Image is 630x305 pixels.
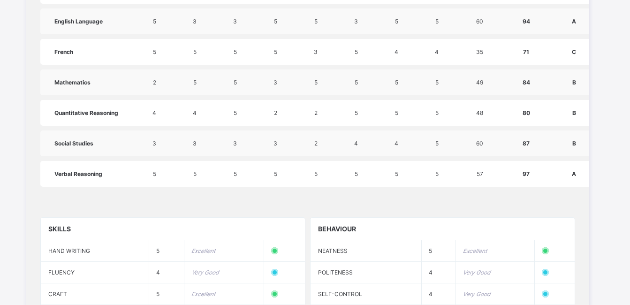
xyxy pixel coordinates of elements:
[314,140,318,147] span: 2
[193,79,197,86] span: 5
[54,18,103,25] span: English Language
[395,170,398,177] span: 5
[193,48,197,55] span: 5
[523,109,530,116] span: 80
[54,109,118,116] span: Quantitative Reasoning
[314,109,318,116] span: 2
[191,269,219,276] i: Very Good
[274,109,277,116] span: 2
[234,109,237,116] span: 5
[156,269,160,276] span: 4
[355,109,358,116] span: 5
[476,48,483,55] span: 35
[395,140,398,147] span: 4
[48,225,71,233] span: SKILLS
[523,18,530,25] span: 94
[156,290,159,297] span: 5
[476,18,483,25] span: 60
[435,170,439,177] span: 5
[523,48,529,55] span: 71
[523,140,530,147] span: 87
[318,225,356,233] span: BEHAVIOUR
[233,140,237,147] span: 3
[395,18,398,25] span: 5
[152,140,156,147] span: 3
[54,48,73,55] span: French
[435,140,439,147] span: 5
[395,48,398,55] span: 4
[463,290,490,297] i: Very Good
[463,247,487,254] i: Excellent
[354,140,358,147] span: 4
[48,247,90,254] span: HAND WRITING
[318,269,353,276] span: POLITENESS
[463,269,490,276] i: Very Good
[572,140,576,147] span: B
[572,79,576,86] span: B
[429,290,433,297] span: 4
[274,170,277,177] span: 5
[153,79,156,86] span: 2
[193,170,197,177] span: 5
[273,140,277,147] span: 3
[477,170,483,177] span: 57
[435,48,439,55] span: 4
[523,79,530,86] span: 84
[273,79,277,86] span: 3
[355,48,358,55] span: 5
[54,79,91,86] span: Mathematics
[572,170,576,177] span: A
[314,48,318,55] span: 3
[395,109,398,116] span: 5
[435,79,439,86] span: 5
[54,140,93,147] span: Social Studies
[234,79,237,86] span: 5
[191,247,215,254] i: Excellent
[153,18,156,25] span: 5
[314,18,318,25] span: 5
[318,290,362,297] span: SELF-CONTROL
[314,79,318,86] span: 5
[48,269,75,276] span: FLUENCY
[234,48,237,55] span: 5
[572,48,576,55] span: C
[395,79,398,86] span: 5
[354,18,358,25] span: 3
[193,140,197,147] span: 3
[193,109,197,116] span: 4
[274,18,277,25] span: 5
[476,109,483,116] span: 48
[435,18,439,25] span: 5
[523,170,530,177] span: 97
[233,18,237,25] span: 3
[314,170,318,177] span: 5
[153,170,156,177] span: 5
[153,48,156,55] span: 5
[355,79,358,86] span: 5
[435,109,439,116] span: 5
[429,247,432,254] span: 5
[152,109,156,116] span: 4
[48,290,67,297] span: CRAFT
[156,247,159,254] span: 5
[54,170,102,177] span: Verbal Reasoning
[274,48,277,55] span: 5
[191,290,215,297] i: Excellent
[234,170,237,177] span: 5
[318,247,348,254] span: NEATNESS
[572,18,576,25] span: A
[355,170,358,177] span: 5
[476,79,483,86] span: 49
[476,140,483,147] span: 60
[429,269,433,276] span: 4
[193,18,197,25] span: 3
[572,109,576,116] span: B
